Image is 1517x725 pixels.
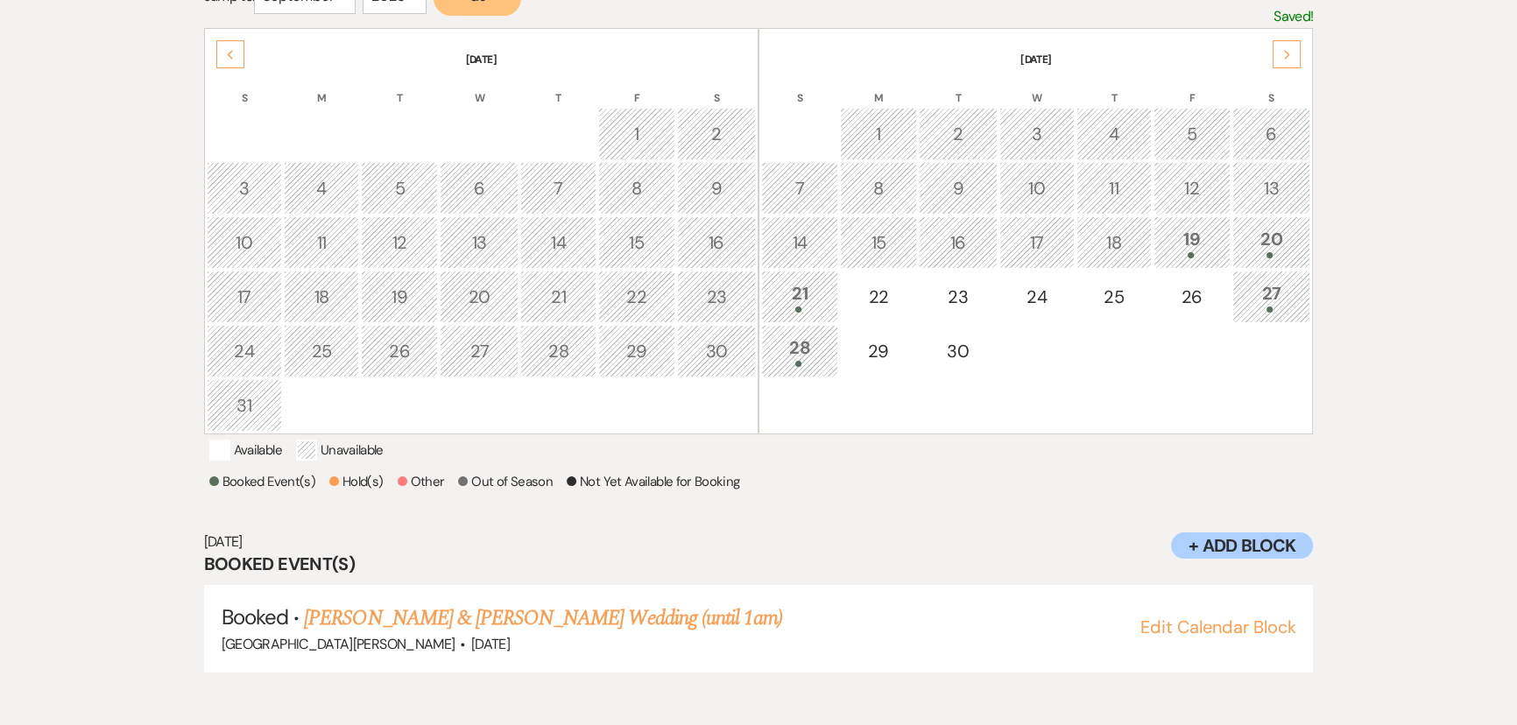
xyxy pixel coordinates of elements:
[850,229,907,256] div: 15
[370,229,428,256] div: 12
[222,635,455,653] span: [GEOGRAPHIC_DATA][PERSON_NAME]
[1171,532,1313,559] button: + Add Block
[1242,175,1302,201] div: 13
[293,229,349,256] div: 11
[1009,121,1065,147] div: 3
[840,69,917,106] th: M
[207,31,756,67] th: [DATE]
[449,338,509,364] div: 27
[928,121,988,147] div: 2
[204,532,1314,552] h6: [DATE]
[850,284,907,310] div: 22
[928,284,988,310] div: 23
[928,338,988,364] div: 30
[1154,69,1231,106] th: F
[207,69,282,106] th: S
[687,229,746,256] div: 16
[1163,121,1221,147] div: 5
[398,471,445,492] p: Other
[1086,121,1142,147] div: 4
[850,175,907,201] div: 8
[1242,226,1302,258] div: 20
[928,229,988,256] div: 16
[304,602,782,634] a: [PERSON_NAME] & [PERSON_NAME] Wedding (until 1am)
[1163,175,1221,201] div: 12
[449,229,509,256] div: 13
[771,175,829,201] div: 7
[370,175,428,201] div: 5
[687,175,746,201] div: 9
[370,284,428,310] div: 19
[919,69,998,106] th: T
[449,284,509,310] div: 20
[204,552,1314,576] h3: Booked Event(s)
[1086,284,1142,310] div: 25
[216,284,272,310] div: 17
[216,229,272,256] div: 10
[1076,69,1152,106] th: T
[216,175,272,201] div: 3
[608,175,666,201] div: 8
[1009,229,1065,256] div: 17
[999,69,1075,106] th: W
[608,121,666,147] div: 1
[216,392,272,419] div: 31
[284,69,359,106] th: M
[329,471,384,492] p: Hold(s)
[1242,121,1302,147] div: 6
[850,338,907,364] div: 29
[1242,280,1302,313] div: 27
[1086,229,1142,256] div: 18
[471,635,510,653] span: [DATE]
[296,440,384,461] p: Unavailable
[687,284,746,310] div: 23
[567,471,739,492] p: Not Yet Available for Booking
[1274,5,1313,28] p: Saved!
[449,175,509,201] div: 6
[771,280,829,313] div: 21
[530,229,586,256] div: 14
[1009,284,1065,310] div: 24
[677,69,756,106] th: S
[216,338,272,364] div: 24
[530,284,586,310] div: 21
[1140,618,1295,636] button: Edit Calendar Block
[370,338,428,364] div: 26
[850,121,907,147] div: 1
[530,338,586,364] div: 28
[928,175,988,201] div: 9
[1009,175,1065,201] div: 10
[520,69,596,106] th: T
[458,471,553,492] p: Out of Season
[771,334,829,367] div: 28
[1232,69,1311,106] th: S
[687,338,746,364] div: 30
[293,175,349,201] div: 4
[440,69,519,106] th: W
[608,338,666,364] div: 29
[293,338,349,364] div: 25
[530,175,586,201] div: 7
[771,229,829,256] div: 14
[1163,284,1221,310] div: 26
[608,229,666,256] div: 15
[293,284,349,310] div: 18
[687,121,746,147] div: 2
[209,440,282,461] p: Available
[1163,226,1221,258] div: 19
[222,603,288,630] span: Booked
[598,69,675,106] th: F
[608,284,666,310] div: 22
[761,31,1310,67] th: [DATE]
[209,471,315,492] p: Booked Event(s)
[1086,175,1142,201] div: 11
[361,69,438,106] th: T
[761,69,838,106] th: S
